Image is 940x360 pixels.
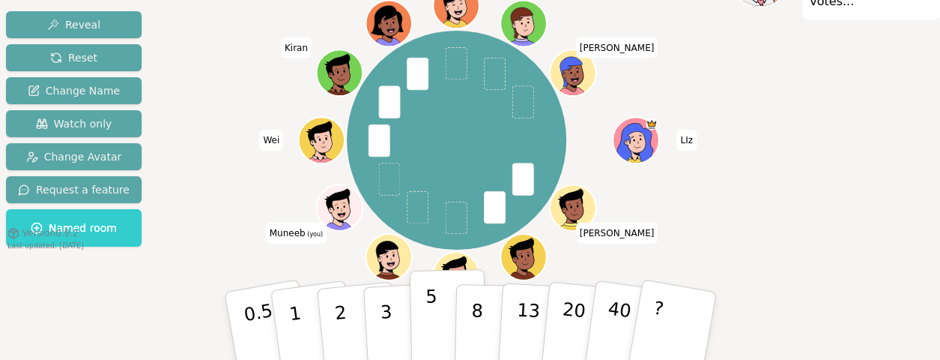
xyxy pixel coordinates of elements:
[6,209,142,247] button: Named room
[28,83,120,98] span: Change Name
[6,44,142,71] button: Reset
[281,37,312,58] span: Click to change your name
[306,231,324,238] span: (you)
[50,50,97,65] span: Reset
[7,227,79,239] button: Version0.9.2
[576,37,658,58] span: Click to change your name
[576,223,658,244] span: Click to change your name
[36,116,112,131] span: Watch only
[6,11,142,38] button: Reveal
[6,176,142,203] button: Request a feature
[266,223,327,244] span: Click to change your name
[47,17,100,32] span: Reveal
[6,77,142,104] button: Change Name
[6,110,142,137] button: Watch only
[7,241,84,250] span: Last updated: [DATE]
[676,130,697,151] span: Click to change your name
[22,227,79,239] span: Version 0.9.2
[259,130,283,151] span: Click to change your name
[26,149,122,164] span: Change Avatar
[6,143,142,170] button: Change Avatar
[18,182,130,197] span: Request a feature
[318,186,362,229] button: Click to change your avatar
[646,118,658,130] span: LIz is the host
[31,220,117,235] span: Named room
